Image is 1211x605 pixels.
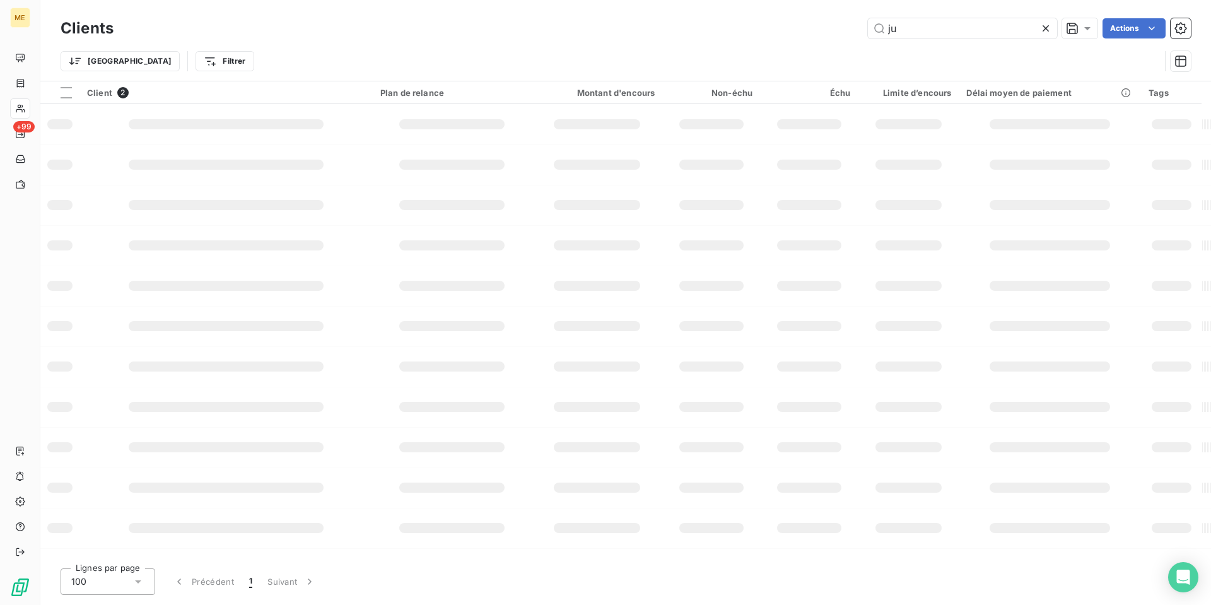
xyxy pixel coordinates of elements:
span: 1 [249,575,252,588]
div: Délai moyen de paiement [966,88,1133,98]
span: 2 [117,87,129,98]
div: Échu [768,88,850,98]
div: Non-échu [670,88,752,98]
input: Rechercher [868,18,1057,38]
div: ME [10,8,30,28]
div: Open Intercom Messenger [1168,562,1198,592]
button: Précédent [165,568,242,595]
img: Logo LeanPay [10,577,30,597]
button: Filtrer [196,51,254,71]
button: Suivant [260,568,324,595]
div: Montant d'encours [539,88,655,98]
span: 100 [71,575,86,588]
div: Limite d’encours [865,88,951,98]
button: [GEOGRAPHIC_DATA] [61,51,180,71]
div: Plan de relance [380,88,524,98]
div: Tags [1149,88,1194,98]
button: Actions [1103,18,1166,38]
h3: Clients [61,17,114,40]
span: +99 [13,121,35,132]
span: Client [87,88,112,98]
button: 1 [242,568,260,595]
